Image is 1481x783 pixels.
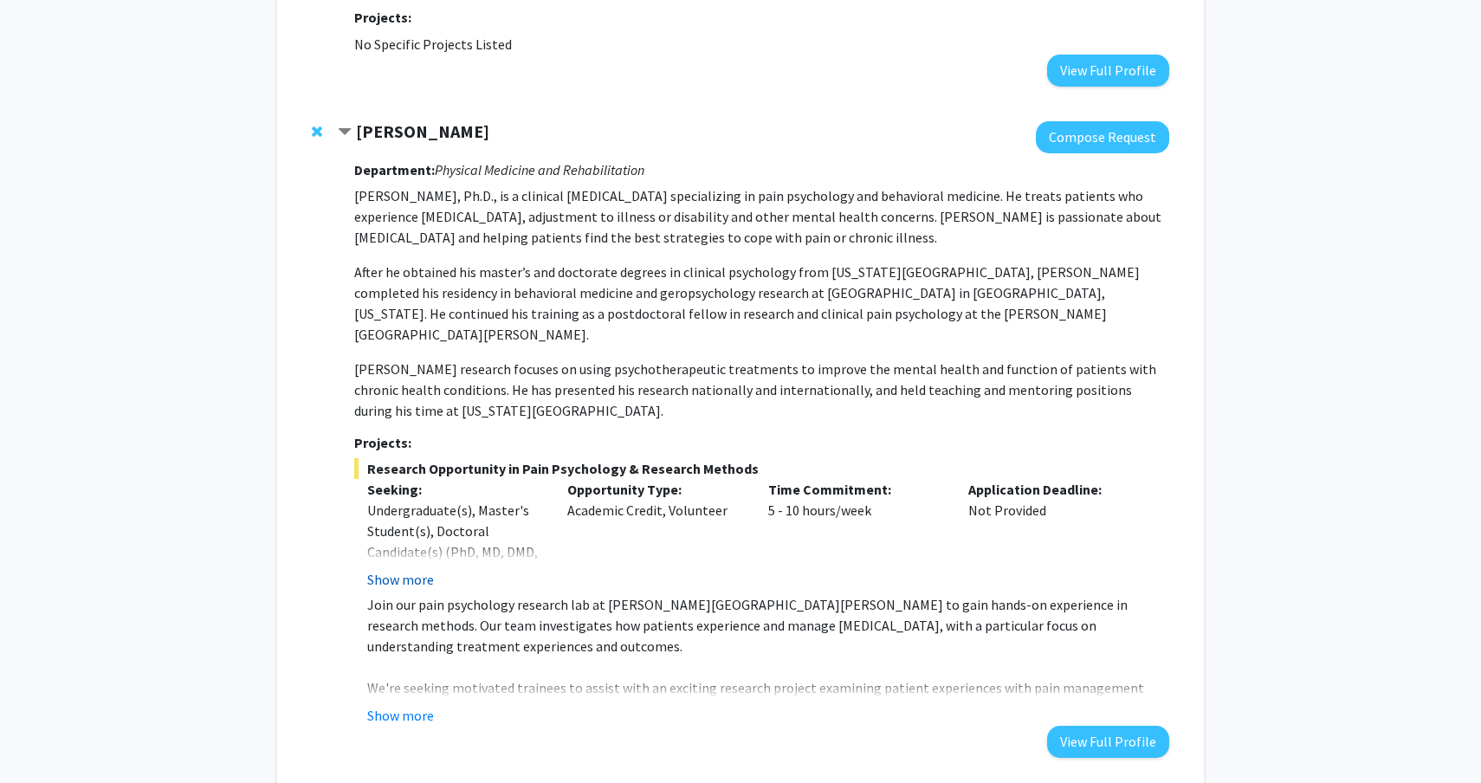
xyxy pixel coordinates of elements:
iframe: Chat [13,705,74,770]
p: Application Deadline: [968,479,1143,500]
p: Join our pain psychology research lab at [PERSON_NAME][GEOGRAPHIC_DATA][PERSON_NAME] to gain hand... [367,594,1169,657]
div: 5 - 10 hours/week [755,479,956,590]
button: View Full Profile [1047,55,1169,87]
div: Academic Credit, Volunteer [554,479,755,590]
strong: Projects: [354,434,411,451]
button: Show more [367,569,434,590]
span: Remove Fenan Rassu from bookmarks [312,125,322,139]
p: [PERSON_NAME], Ph.D., is a clinical [MEDICAL_DATA] specializing in pain psychology and behavioral... [354,185,1169,248]
p: Time Commitment: [768,479,943,500]
p: After he obtained his master’s and doctorate degrees in clinical psychology from [US_STATE][GEOGR... [354,262,1169,345]
div: Not Provided [955,479,1156,590]
p: [PERSON_NAME] research focuses on using psychotherapeutic treatments to improve the mental health... [354,359,1169,421]
span: Contract Fenan Rassu Bookmark [338,126,352,139]
span: Research Opportunity in Pain Psychology & Research Methods [354,458,1169,479]
button: Compose Request to Fenan Rassu [1036,121,1169,153]
strong: Department: [354,161,435,178]
i: Physical Medicine and Rehabilitation [435,161,644,178]
strong: [PERSON_NAME] [356,120,489,142]
strong: Projects: [354,9,411,26]
p: We're seeking motivated trainees to assist with an exciting research project examining patient ex... [367,677,1169,719]
p: Seeking: [367,479,542,500]
p: Opportunity Type: [567,479,742,500]
div: Undergraduate(s), Master's Student(s), Doctoral Candidate(s) (PhD, MD, DMD, PharmD, etc.), Postdo... [367,500,542,645]
button: Show more [367,705,434,726]
span: No Specific Projects Listed [354,36,512,53]
button: View Full Profile [1047,726,1169,758]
